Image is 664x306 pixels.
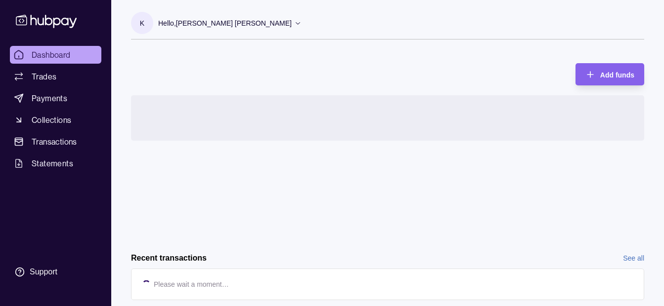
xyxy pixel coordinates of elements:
span: Trades [32,71,56,82]
span: Statements [32,157,73,169]
span: Dashboard [32,49,71,61]
a: Collections [10,111,101,129]
a: Dashboard [10,46,101,64]
p: K [140,18,144,29]
p: Please wait a moment… [154,279,229,290]
div: Support [30,267,57,277]
a: Transactions [10,133,101,151]
span: Collections [32,114,71,126]
a: Trades [10,68,101,85]
a: See all [623,253,644,264]
a: Support [10,262,101,282]
button: Add funds [575,63,644,85]
h2: Recent transactions [131,253,207,264]
span: Payments [32,92,67,104]
a: Statements [10,154,101,172]
p: Hello, [PERSON_NAME] [PERSON_NAME] [158,18,292,29]
span: Transactions [32,136,77,148]
a: Payments [10,89,101,107]
span: Add funds [600,71,634,79]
